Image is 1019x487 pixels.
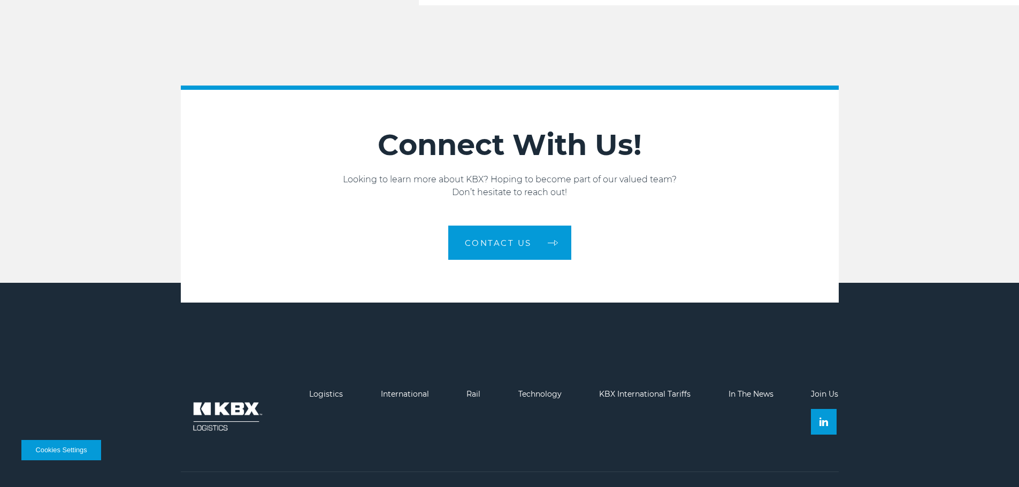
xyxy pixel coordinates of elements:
a: Rail [466,389,480,399]
a: Logistics [309,389,343,399]
h2: Connect With Us! [181,127,839,163]
a: Technology [518,389,562,399]
p: Looking to learn more about KBX? Hoping to become part of our valued team? Don’t hesitate to reac... [181,173,839,199]
a: Contact us arrow arrow [448,226,571,260]
a: International [381,389,429,399]
span: Contact us [465,239,532,247]
a: KBX International Tariffs [599,389,691,399]
img: Linkedin [819,418,828,426]
a: In The News [729,389,773,399]
a: Join Us [811,389,838,399]
iframe: Chat Widget [966,436,1019,487]
button: Cookies Settings [21,440,101,460]
img: kbx logo [181,390,272,443]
